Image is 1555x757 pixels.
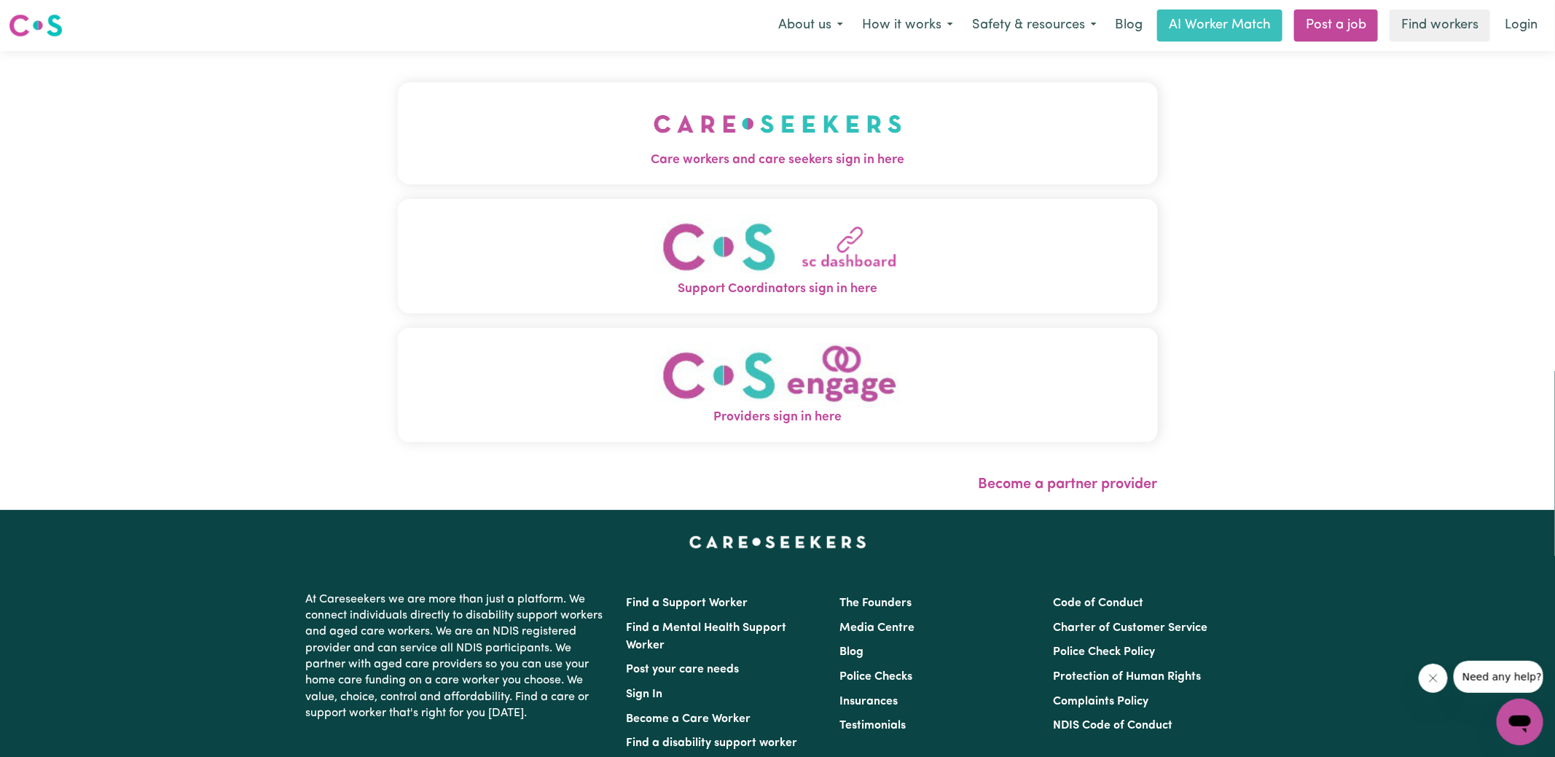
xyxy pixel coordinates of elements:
a: Blog [1106,9,1151,42]
a: Police Checks [839,671,912,683]
span: Providers sign in here [398,408,1158,427]
a: Post your care needs [626,664,739,675]
a: Find workers [1390,9,1490,42]
a: Blog [839,646,863,658]
a: The Founders [839,597,912,609]
a: Careseekers home page [689,536,866,548]
a: Media Centre [839,622,914,634]
a: Police Check Policy [1054,646,1156,658]
button: Care workers and care seekers sign in here [398,82,1158,184]
a: Charter of Customer Service [1054,622,1208,634]
a: AI Worker Match [1157,9,1282,42]
a: Code of Conduct [1054,597,1144,609]
a: Sign In [626,689,662,700]
img: Careseekers logo [9,12,63,39]
span: Support Coordinators sign in here [398,280,1158,299]
a: Testimonials [839,720,906,731]
a: Find a Support Worker [626,597,748,609]
a: Insurances [839,696,898,707]
button: How it works [853,10,963,41]
iframe: Button to launch messaging window [1497,699,1543,745]
a: Careseekers logo [9,9,63,42]
a: Find a disability support worker [626,737,797,749]
span: Care workers and care seekers sign in here [398,151,1158,170]
button: Support Coordinators sign in here [398,199,1158,313]
a: Protection of Human Rights [1054,671,1202,683]
button: Providers sign in here [398,328,1158,442]
a: Login [1496,9,1546,42]
a: Become a Care Worker [626,713,751,725]
iframe: Close message [1419,664,1448,693]
a: Become a partner provider [979,477,1158,492]
a: Find a Mental Health Support Worker [626,622,786,651]
p: At Careseekers we are more than just a platform. We connect individuals directly to disability su... [305,586,608,728]
a: Post a job [1294,9,1378,42]
a: Complaints Policy [1054,696,1149,707]
button: Safety & resources [963,10,1106,41]
iframe: Message from company [1454,661,1543,693]
button: About us [769,10,853,41]
a: NDIS Code of Conduct [1054,720,1173,731]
